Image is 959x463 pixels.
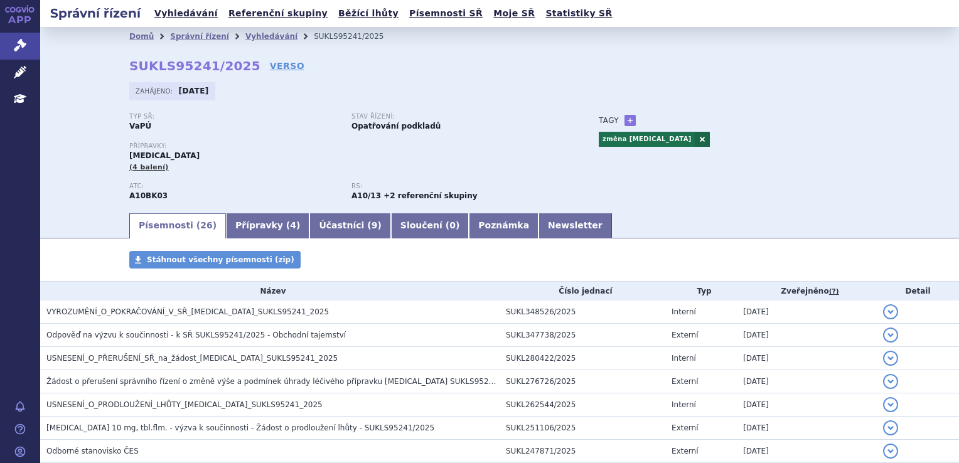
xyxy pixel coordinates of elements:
[883,304,898,319] button: detail
[136,86,175,96] span: Zahájeno:
[500,324,665,347] td: SUKL347738/2025
[737,393,877,417] td: [DATE]
[500,370,665,393] td: SUKL276726/2025
[737,301,877,324] td: [DATE]
[599,113,619,128] h3: Tagy
[883,444,898,459] button: detail
[179,87,209,95] strong: [DATE]
[335,5,402,22] a: Běžící lhůty
[877,282,959,301] th: Detail
[500,440,665,463] td: SUKL247871/2025
[46,377,520,386] span: Žádost o přerušení správního řízení o změně výše a podmínek úhrady léčivého přípravku JARDIANCE S...
[270,60,304,72] a: VERSO
[129,113,339,120] p: Typ SŘ:
[538,213,612,238] a: Newsletter
[351,191,381,200] strong: metformin a vildagliptin
[829,287,839,296] abbr: (?)
[672,400,696,409] span: Interní
[737,440,877,463] td: [DATE]
[200,220,212,230] span: 26
[46,447,139,455] span: Odborné stanovisko ČES
[129,183,339,190] p: ATC:
[500,282,665,301] th: Číslo jednací
[129,191,168,200] strong: EMPAGLIFLOZIN
[383,191,477,200] strong: +2 referenční skupiny
[129,151,200,160] span: [MEDICAL_DATA]
[40,282,500,301] th: Název
[883,374,898,389] button: detail
[469,213,538,238] a: Poznámka
[883,351,898,366] button: detail
[151,5,222,22] a: Vyhledávání
[290,220,296,230] span: 4
[129,213,226,238] a: Písemnosti (26)
[314,27,400,46] li: SUKLS95241/2025
[46,307,329,316] span: VYROZUMĚNÍ_O_POKRAČOVÁNÍ_V_SŘ_JARDIANCE_SUKLS95241_2025
[665,282,737,301] th: Typ
[672,307,696,316] span: Interní
[225,5,331,22] a: Referenční skupiny
[129,163,169,171] span: (4 balení)
[391,213,469,238] a: Sloučení (0)
[883,420,898,435] button: detail
[500,301,665,324] td: SUKL348526/2025
[351,183,561,190] p: RS:
[46,423,434,432] span: Jardiance 10 mg, tbl.flm. - výzva k součinnosti - Žádost o prodloužení lhůty - SUKLS95241/2025
[226,213,309,238] a: Přípravky (4)
[737,347,877,370] td: [DATE]
[129,142,574,150] p: Přípravky:
[351,113,561,120] p: Stav řízení:
[500,347,665,370] td: SUKL280422/2025
[46,354,338,363] span: USNESENÍ_O_PŘERUŠENÍ_SŘ_na_žádost_JARDIANCE_SUKLS95241_2025
[40,4,151,22] h2: Správní řízení
[542,5,616,22] a: Statistiky SŘ
[449,220,456,230] span: 0
[672,354,696,363] span: Interní
[351,122,441,130] strong: Opatřování podkladů
[46,400,323,409] span: USNESENÍ_O_PRODLOUŽENÍ_LHŮTY_JARDIANCE_SUKLS95241_2025
[672,423,698,432] span: Externí
[309,213,390,238] a: Účastníci (9)
[737,370,877,393] td: [DATE]
[170,32,229,41] a: Správní řízení
[129,251,301,269] a: Stáhnout všechny písemnosti (zip)
[883,397,898,412] button: detail
[672,377,698,386] span: Externí
[490,5,538,22] a: Moje SŘ
[245,32,297,41] a: Vyhledávání
[672,331,698,339] span: Externí
[129,58,260,73] strong: SUKLS95241/2025
[372,220,378,230] span: 9
[599,132,695,147] a: změna [MEDICAL_DATA]
[672,447,698,455] span: Externí
[737,282,877,301] th: Zveřejněno
[500,417,665,440] td: SUKL251106/2025
[46,331,346,339] span: Odpověď na výzvu k součinnosti - k SŘ SUKLS95241/2025 - Obchodní tajemství
[737,417,877,440] td: [DATE]
[129,122,151,130] strong: VaPÚ
[405,5,486,22] a: Písemnosti SŘ
[129,32,154,41] a: Domů
[500,393,665,417] td: SUKL262544/2025
[624,115,636,126] a: +
[737,324,877,347] td: [DATE]
[883,327,898,343] button: detail
[147,255,294,264] span: Stáhnout všechny písemnosti (zip)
